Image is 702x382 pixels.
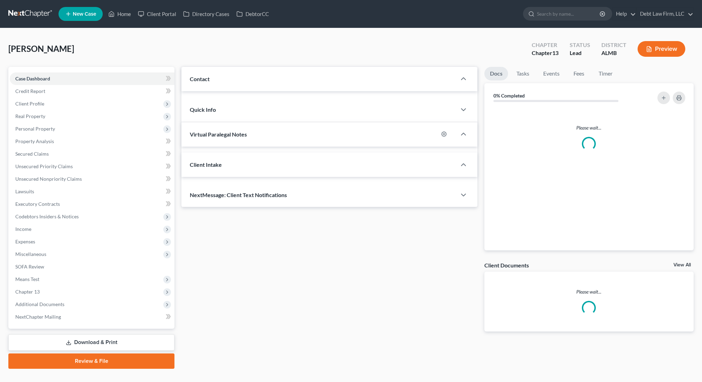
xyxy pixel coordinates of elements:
span: [PERSON_NAME] [8,44,74,54]
a: View All [673,263,691,267]
p: Please wait... [490,124,688,131]
span: Property Analysis [15,138,54,144]
a: Download & Print [8,334,174,351]
div: ALMB [601,49,626,57]
div: Lead [570,49,590,57]
span: Client Intake [190,161,222,168]
a: SOFA Review [10,260,174,273]
a: Timer [593,67,618,80]
span: Chapter 13 [15,289,40,295]
span: Means Test [15,276,39,282]
span: Personal Property [15,126,55,132]
a: Tasks [511,67,535,80]
span: Additional Documents [15,301,64,307]
div: Status [570,41,590,49]
a: Directory Cases [180,8,233,20]
a: Unsecured Priority Claims [10,160,174,173]
a: Client Portal [134,8,180,20]
a: Debt Law Firm, LLC [637,8,693,20]
span: New Case [73,11,96,17]
div: District [601,41,626,49]
a: Credit Report [10,85,174,98]
span: Codebtors Insiders & Notices [15,213,79,219]
span: Lawsuits [15,188,34,194]
a: Home [105,8,134,20]
span: Miscellaneous [15,251,46,257]
a: Events [538,67,565,80]
div: Chapter [532,49,559,57]
a: Executory Contracts [10,198,174,210]
span: Real Property [15,113,45,119]
span: Executory Contracts [15,201,60,207]
span: Unsecured Nonpriority Claims [15,176,82,182]
span: Quick Info [190,106,216,113]
span: Secured Claims [15,151,49,157]
a: Fees [568,67,590,80]
a: DebtorCC [233,8,272,20]
span: Income [15,226,31,232]
span: Unsecured Priority Claims [15,163,73,169]
span: Virtual Paralegal Notes [190,131,247,138]
span: 13 [552,49,559,56]
div: Client Documents [484,262,529,269]
span: Case Dashboard [15,76,50,81]
strong: 0% Completed [493,93,525,99]
a: Secured Claims [10,148,174,160]
a: Help [613,8,636,20]
input: Search by name... [537,7,601,20]
a: Property Analysis [10,135,174,148]
span: NextChapter Mailing [15,314,61,320]
a: Unsecured Nonpriority Claims [10,173,174,185]
span: SOFA Review [15,264,44,270]
p: Please wait... [484,288,694,295]
span: NextMessage: Client Text Notifications [190,192,287,198]
span: Contact [190,76,210,82]
a: Case Dashboard [10,72,174,85]
button: Preview [638,41,685,57]
a: Docs [484,67,508,80]
span: Expenses [15,239,35,244]
a: Review & File [8,353,174,369]
span: Credit Report [15,88,45,94]
a: Lawsuits [10,185,174,198]
a: NextChapter Mailing [10,311,174,323]
span: Client Profile [15,101,44,107]
div: Chapter [532,41,559,49]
